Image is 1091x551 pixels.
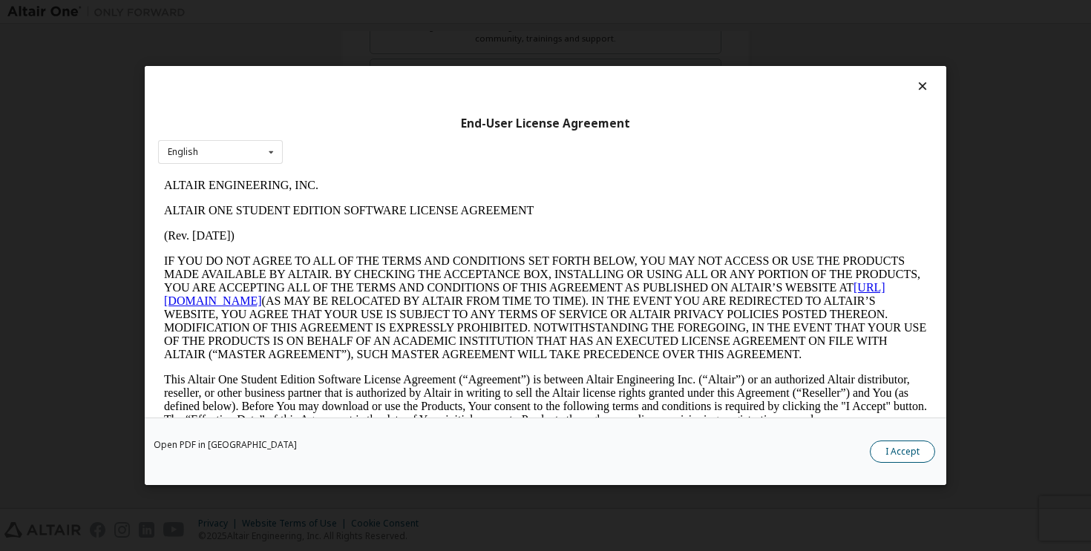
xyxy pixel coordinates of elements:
p: ALTAIR ONE STUDENT EDITION SOFTWARE LICENSE AGREEMENT [6,31,769,44]
a: Open PDF in [GEOGRAPHIC_DATA] [154,441,297,449]
div: English [168,148,198,156]
button: I Accept [870,441,935,463]
p: IF YOU DO NOT AGREE TO ALL OF THE TERMS AND CONDITIONS SET FORTH BELOW, YOU MAY NOT ACCESS OR USE... [6,82,769,188]
p: (Rev. [DATE]) [6,56,769,70]
p: ALTAIR ENGINEERING, INC. [6,6,769,19]
a: [URL][DOMAIN_NAME] [6,108,727,134]
div: End-User License Agreement [158,116,933,131]
p: This Altair One Student Edition Software License Agreement (“Agreement”) is between Altair Engine... [6,200,769,254]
